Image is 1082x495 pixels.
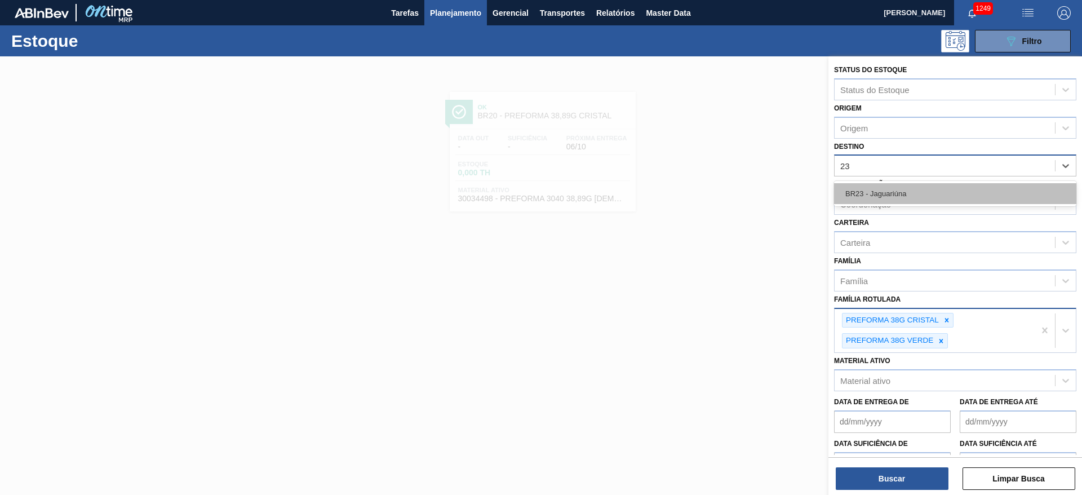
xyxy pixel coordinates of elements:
[1021,6,1035,20] img: userActions
[840,237,870,247] div: Carteira
[834,143,864,151] label: Destino
[834,398,909,406] label: Data de Entrega de
[540,6,585,20] span: Transportes
[834,66,907,74] label: Status do Estoque
[646,6,690,20] span: Master Data
[596,6,635,20] span: Relatórios
[840,85,910,94] div: Status do Estoque
[11,34,180,47] h1: Estoque
[834,452,951,475] input: dd/mm/yyyy
[973,2,993,15] span: 1249
[840,276,868,285] div: Família
[834,357,890,365] label: Material ativo
[493,6,529,20] span: Gerencial
[834,257,861,265] label: Família
[1022,37,1042,46] span: Filtro
[834,104,862,112] label: Origem
[975,30,1071,52] button: Filtro
[954,5,990,21] button: Notificações
[842,313,941,328] div: PREFORMA 38G CRISTAL
[834,440,908,448] label: Data suficiência de
[960,440,1037,448] label: Data suficiência até
[941,30,969,52] div: Pogramando: nenhum usuário selecionado
[1057,6,1071,20] img: Logout
[834,410,951,433] input: dd/mm/yyyy
[960,452,1076,475] input: dd/mm/yyyy
[960,410,1076,433] input: dd/mm/yyyy
[430,6,481,20] span: Planejamento
[834,183,1076,204] div: BR23 - Jaguariúna
[15,8,69,18] img: TNhmsLtSVTkK8tSr43FrP2fwEKptu5GPRR3wAAAABJRU5ErkJggg==
[391,6,419,20] span: Tarefas
[834,180,889,188] label: Coordenação
[834,219,869,227] label: Carteira
[840,123,868,132] div: Origem
[840,376,890,386] div: Material ativo
[842,334,935,348] div: PREFORMA 38G VERDE
[960,398,1038,406] label: Data de Entrega até
[834,295,901,303] label: Família Rotulada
